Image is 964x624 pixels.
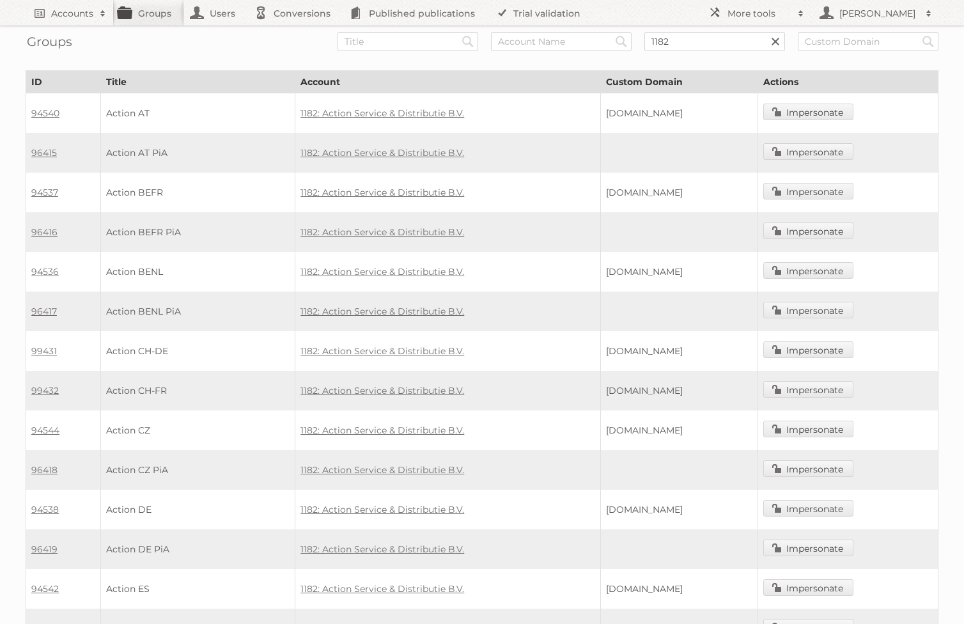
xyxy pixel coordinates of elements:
[31,266,59,277] a: 94536
[295,71,600,93] th: Account
[31,306,57,317] a: 96417
[763,222,853,239] a: Impersonate
[600,410,758,450] td: [DOMAIN_NAME]
[101,173,295,212] td: Action BEFR
[763,183,853,199] a: Impersonate
[600,490,758,529] td: [DOMAIN_NAME]
[300,543,464,555] a: 1182: Action Service & Distributie B.V.
[51,7,93,20] h2: Accounts
[458,32,478,51] input: Search
[300,464,464,476] a: 1182: Action Service & Distributie B.V.
[763,143,853,160] a: Impersonate
[836,7,919,20] h2: [PERSON_NAME]
[300,187,464,198] a: 1182: Action Service & Distributie B.V.
[763,302,853,318] a: Impersonate
[31,107,59,119] a: 94540
[763,579,853,596] a: Impersonate
[101,93,295,134] td: Action AT
[300,266,464,277] a: 1182: Action Service & Distributie B.V.
[31,504,59,515] a: 94538
[763,104,853,120] a: Impersonate
[101,410,295,450] td: Action CZ
[644,32,785,51] input: Account ID
[300,504,464,515] a: 1182: Action Service & Distributie B.V.
[727,7,791,20] h2: More tools
[101,331,295,371] td: Action CH-DE
[300,226,464,238] a: 1182: Action Service & Distributie B.V.
[31,147,57,159] a: 96415
[31,543,58,555] a: 96419
[758,71,938,93] th: Actions
[300,306,464,317] a: 1182: Action Service & Distributie B.V.
[101,71,295,93] th: Title
[300,107,464,119] a: 1182: Action Service & Distributie B.V.
[300,425,464,436] a: 1182: Action Service & Distributie B.V.
[300,385,464,396] a: 1182: Action Service & Distributie B.V.
[31,187,58,198] a: 94537
[491,32,632,51] input: Account Name
[763,460,853,477] a: Impersonate
[300,345,464,357] a: 1182: Action Service & Distributie B.V.
[600,569,758,609] td: [DOMAIN_NAME]
[338,32,478,51] input: Title
[31,385,59,396] a: 99432
[600,252,758,292] td: [DOMAIN_NAME]
[763,500,853,517] a: Impersonate
[763,540,853,556] a: Impersonate
[763,421,853,437] a: Impersonate
[26,71,101,93] th: ID
[31,464,58,476] a: 96418
[612,32,631,51] input: Search
[763,262,853,279] a: Impersonate
[763,381,853,398] a: Impersonate
[31,425,59,436] a: 94544
[798,32,938,51] input: Custom Domain
[300,583,464,595] a: 1182: Action Service & Distributie B.V.
[31,345,57,357] a: 99431
[101,490,295,529] td: Action DE
[101,371,295,410] td: Action CH-FR
[600,371,758,410] td: [DOMAIN_NAME]
[600,71,758,93] th: Custom Domain
[101,212,295,252] td: Action BEFR PiA
[600,93,758,134] td: [DOMAIN_NAME]
[31,583,59,595] a: 94542
[600,331,758,371] td: [DOMAIN_NAME]
[919,32,938,51] input: Search
[31,226,58,238] a: 96416
[101,569,295,609] td: Action ES
[101,292,295,331] td: Action BENL PiA
[101,252,295,292] td: Action BENL
[101,529,295,569] td: Action DE PiA
[101,133,295,173] td: Action AT PiA
[600,173,758,212] td: [DOMAIN_NAME]
[101,450,295,490] td: Action CZ PiA
[763,341,853,358] a: Impersonate
[300,147,464,159] a: 1182: Action Service & Distributie B.V.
